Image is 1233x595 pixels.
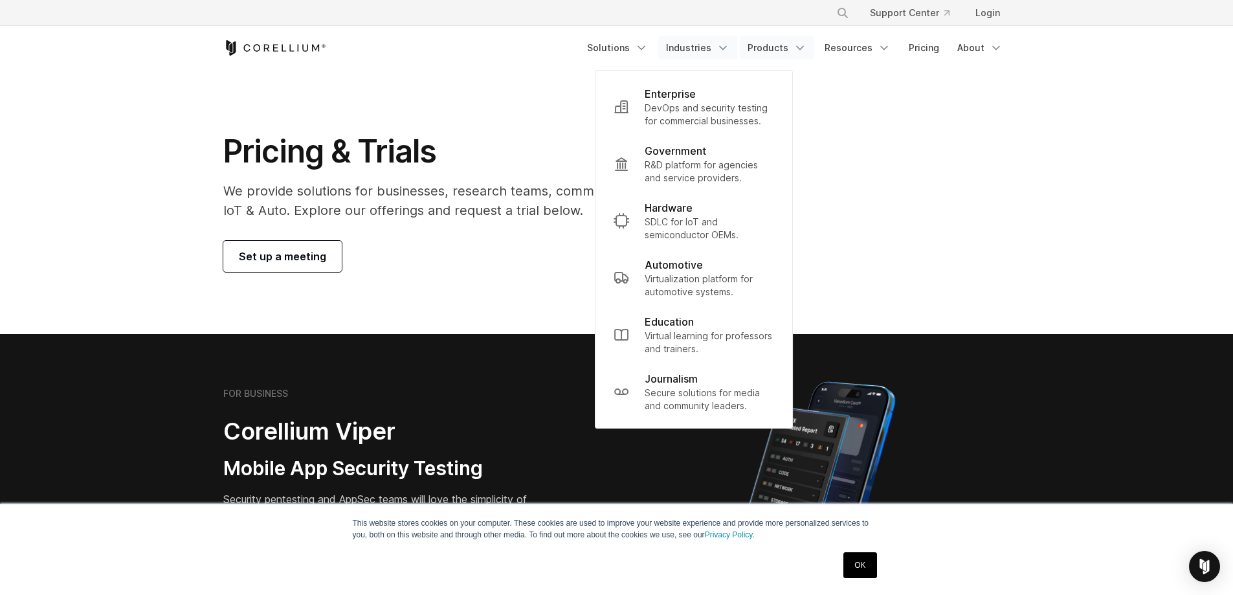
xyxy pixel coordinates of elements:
[645,330,774,355] p: Virtual learning for professors and trainers.
[965,1,1010,25] a: Login
[645,143,706,159] p: Government
[223,417,555,446] h2: Corellium Viper
[603,249,784,306] a: Automotive Virtualization platform for automotive systems.
[645,314,694,330] p: Education
[645,86,696,102] p: Enterprise
[821,1,1010,25] div: Navigation Menu
[603,135,784,192] a: Government R&D platform for agencies and service providers.
[223,181,739,220] p: We provide solutions for businesses, research teams, community individuals, and IoT & Auto. Explo...
[645,159,774,185] p: R&D platform for agencies and service providers.
[901,36,947,60] a: Pricing
[239,249,326,264] span: Set up a meeting
[705,530,755,539] a: Privacy Policy.
[645,387,774,412] p: Secure solutions for media and community leaders.
[223,456,555,481] h3: Mobile App Security Testing
[223,491,555,538] p: Security pentesting and AppSec teams will love the simplicity of automated report generation comb...
[223,241,342,272] a: Set up a meeting
[645,371,698,387] p: Journalism
[658,36,737,60] a: Industries
[223,40,326,56] a: Corellium Home
[603,306,784,363] a: Education Virtual learning for professors and trainers.
[843,552,876,578] a: OK
[603,192,784,249] a: Hardware SDLC for IoT and semiconductor OEMs.
[645,273,774,298] p: Virtualization platform for automotive systems.
[223,388,288,399] h6: FOR BUSINESS
[817,36,898,60] a: Resources
[645,257,703,273] p: Automotive
[603,363,784,420] a: Journalism Secure solutions for media and community leaders.
[950,36,1010,60] a: About
[740,36,814,60] a: Products
[645,200,693,216] p: Hardware
[579,36,656,60] a: Solutions
[831,1,854,25] button: Search
[645,102,774,128] p: DevOps and security testing for commercial businesses.
[579,36,1010,60] div: Navigation Menu
[1189,551,1220,582] div: Open Intercom Messenger
[645,216,774,241] p: SDLC for IoT and semiconductor OEMs.
[860,1,960,25] a: Support Center
[603,78,784,135] a: Enterprise DevOps and security testing for commercial businesses.
[353,517,881,541] p: This website stores cookies on your computer. These cookies are used to improve your website expe...
[223,132,739,171] h1: Pricing & Trials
